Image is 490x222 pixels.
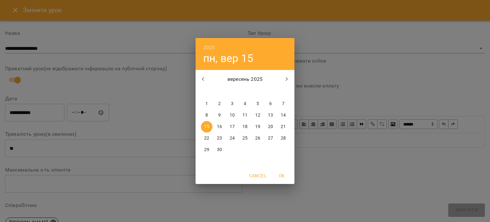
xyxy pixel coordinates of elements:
[231,101,234,107] p: 3
[214,98,225,110] button: 2
[214,121,225,133] button: 16
[201,98,212,110] button: 1
[265,133,276,144] button: 27
[239,133,251,144] button: 25
[226,110,238,121] button: 10
[217,147,222,153] p: 30
[239,121,251,133] button: 18
[201,144,212,156] button: 29
[252,88,264,95] span: пт
[271,170,292,181] button: OK
[281,135,286,142] p: 28
[282,101,285,107] p: 7
[226,121,238,133] button: 17
[204,124,209,130] p: 15
[255,135,260,142] p: 26
[239,98,251,110] button: 4
[265,110,276,121] button: 13
[252,121,264,133] button: 19
[226,88,238,95] span: ср
[205,101,208,107] p: 1
[247,170,269,181] button: Cancel
[205,112,208,119] p: 8
[217,124,222,130] p: 16
[211,75,279,83] p: вересень 2025
[274,172,289,180] span: OK
[265,98,276,110] button: 6
[256,101,259,107] p: 5
[230,124,235,130] p: 17
[203,43,215,52] button: 2025
[226,98,238,110] button: 3
[201,88,212,95] span: пн
[214,110,225,121] button: 9
[201,121,212,133] button: 15
[269,101,272,107] p: 6
[265,88,276,95] span: сб
[203,52,253,65] button: пн, вер 15
[268,124,273,130] p: 20
[278,110,289,121] button: 14
[278,133,289,144] button: 28
[239,110,251,121] button: 11
[204,147,209,153] p: 29
[255,112,260,119] p: 12
[281,112,286,119] p: 14
[201,110,212,121] button: 8
[218,101,221,107] p: 2
[242,112,248,119] p: 11
[204,135,209,142] p: 22
[226,133,238,144] button: 24
[244,101,246,107] p: 4
[230,112,235,119] p: 10
[265,121,276,133] button: 20
[249,172,266,180] span: Cancel
[252,98,264,110] button: 5
[214,133,225,144] button: 23
[281,124,286,130] p: 21
[268,135,273,142] p: 27
[201,133,212,144] button: 22
[239,88,251,95] span: чт
[214,144,225,156] button: 30
[230,135,235,142] p: 24
[214,88,225,95] span: вт
[255,124,260,130] p: 19
[242,124,248,130] p: 18
[252,133,264,144] button: 26
[268,112,273,119] p: 13
[242,135,248,142] p: 25
[278,98,289,110] button: 7
[217,135,222,142] p: 23
[278,88,289,95] span: нд
[252,110,264,121] button: 12
[278,121,289,133] button: 21
[218,112,221,119] p: 9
